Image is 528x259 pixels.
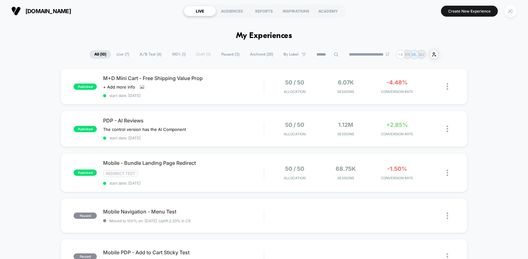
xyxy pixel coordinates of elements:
[284,89,305,94] span: Allocation
[284,132,305,136] span: Allocation
[112,50,134,59] span: Live ( 7 )
[103,93,264,98] span: start date: [DATE]
[280,6,312,16] div: INSPIRATIONS
[74,170,97,176] span: published
[236,31,292,40] h1: My Experiences
[103,170,138,177] span: Redirect Test
[25,8,71,14] span: [DOMAIN_NAME]
[387,165,407,172] span: -1.50%
[387,79,408,86] span: -4.48%
[103,127,186,132] span: The control version has the AI Component
[322,89,370,94] span: Sessions
[411,52,417,57] p: ML
[322,176,370,180] span: Sessions
[103,136,264,140] span: start date: [DATE]
[373,132,421,136] span: CONVERSION RATE
[9,6,73,16] button: [DOMAIN_NAME]
[216,6,248,16] div: AUDIENCES
[74,126,97,132] span: published
[447,213,448,219] img: close
[285,121,304,128] span: 50 / 50
[338,121,353,128] span: 1.12M
[103,249,264,256] span: Mobile PDP - Add to Cart Sticky Test
[283,52,299,57] span: By Label
[373,89,421,94] span: CONVERSION RATE
[441,6,498,17] button: Create New Experience
[447,170,448,176] img: close
[312,6,344,16] div: ACADEMY
[405,52,410,57] p: KN
[184,6,216,16] div: LIVE
[167,50,190,59] span: 100% ( 1 )
[109,219,191,223] span: Moved to 100% on: [DATE] . Uplift: 2.33% in CR
[90,50,111,59] span: All ( 10 )
[245,50,278,59] span: Archived ( 20 )
[217,50,244,59] span: Paused ( 3 )
[135,50,166,59] span: A/B Test ( 6 )
[336,165,356,172] span: 68.75k
[103,181,264,186] span: start date: [DATE]
[386,121,408,128] span: +2.85%
[74,84,97,90] span: published
[11,6,21,16] img: Visually logo
[386,52,389,56] img: end
[248,6,280,16] div: REPORTS
[447,83,448,90] img: close
[373,176,421,180] span: CONVERSION RATE
[322,132,370,136] span: Sessions
[284,176,305,180] span: Allocation
[285,165,304,172] span: 50 / 50
[338,79,354,86] span: 6.07k
[396,50,405,59] div: + 4
[504,5,517,17] div: JC
[418,52,424,57] p: MJ
[103,117,264,124] span: PDP - AI Reviews
[503,5,519,18] button: JC
[103,208,264,215] span: Mobile Navigation - Menu Test
[103,75,264,81] span: M+D Mini Cart - Free Shipping Value Prop
[447,126,448,132] img: close
[285,79,304,86] span: 50 / 50
[103,160,264,166] span: Mobile - Bundle Landing Page Redirect
[103,84,135,89] span: + Add more info
[74,213,97,219] span: paused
